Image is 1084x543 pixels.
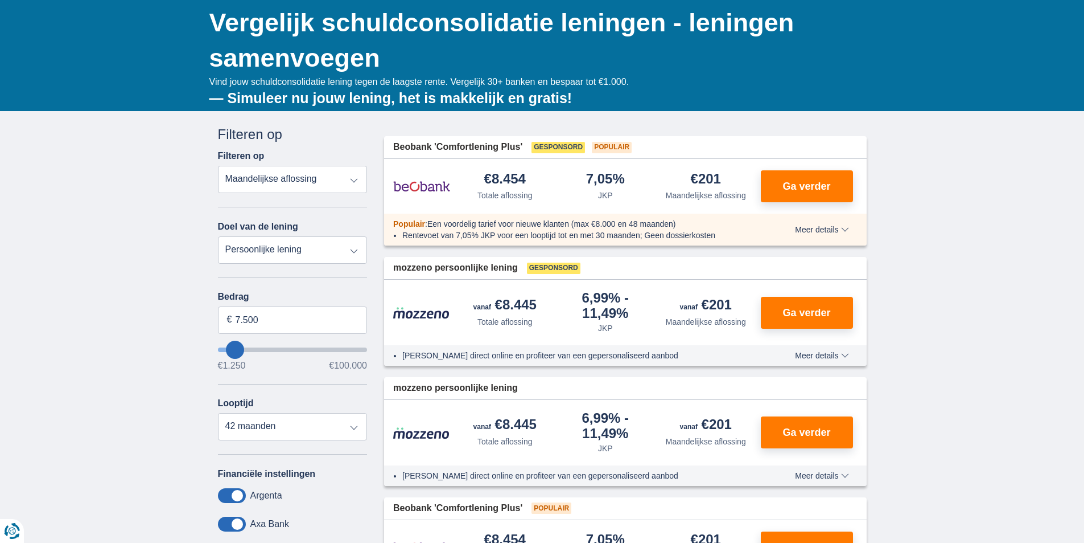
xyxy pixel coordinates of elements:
b: — Simuleer nu jouw lening, het is makkelijk en gratis! [209,90,572,106]
button: Ga verder [761,170,853,202]
span: €1.250 [218,361,246,370]
span: Ga verder [782,308,830,318]
label: Looptijd [218,398,254,409]
span: Meer details [795,226,848,234]
span: Populair [592,142,632,153]
div: JKP [598,443,613,454]
li: Rentevoet van 7,05% JKP voor een looptijd tot en met 30 maanden; Geen dossierkosten [402,230,753,241]
span: Een voordelig tarief voor nieuwe klanten (max €8.000 en 48 maanden) [427,219,676,228]
div: JKP [598,322,613,334]
div: Totale aflossing [477,190,533,201]
div: €8.454 [484,172,526,187]
span: Gesponsord [527,263,580,274]
label: Bedrag [218,292,368,302]
button: Meer details [786,351,857,360]
button: Meer details [786,225,857,234]
div: Maandelijkse aflossing [666,436,746,447]
span: €100.000 [329,361,367,370]
div: €201 [680,418,732,434]
div: €8.445 [473,418,537,434]
h1: Vergelijk schuldconsolidatie leningen - leningen samenvoegen [209,5,867,76]
div: 6,99% [560,291,652,320]
div: €201 [680,298,732,314]
label: Argenta [250,491,282,501]
div: Vind jouw schuldconsolidatie lening tegen de laagste rente. Vergelijk 30+ banken en bespaar tot €... [209,76,867,108]
button: Meer details [786,471,857,480]
img: product.pl.alt Beobank [393,172,450,201]
span: Populair [531,503,571,514]
div: €8.445 [473,298,537,314]
div: Maandelijkse aflossing [666,316,746,328]
div: Totale aflossing [477,436,533,447]
div: 7,05% [586,172,625,187]
div: 6,99% [560,411,652,440]
span: Meer details [795,352,848,360]
label: Axa Bank [250,519,289,529]
span: Ga verder [782,181,830,191]
input: wantToBorrow [218,348,368,352]
span: Beobank 'Comfortlening Plus' [393,502,522,515]
span: Populair [393,219,425,228]
div: Maandelijkse aflossing [666,190,746,201]
div: Totale aflossing [477,316,533,328]
img: product.pl.alt Mozzeno [393,307,450,319]
span: Meer details [795,472,848,480]
span: Ga verder [782,427,830,438]
div: : [384,218,762,230]
button: Ga verder [761,417,853,448]
span: € [227,313,232,326]
div: JKP [598,190,613,201]
img: product.pl.alt Mozzeno [393,427,450,439]
li: [PERSON_NAME] direct online en profiteer van een gepersonaliseerd aanbod [402,350,753,361]
li: [PERSON_NAME] direct online en profiteer van een gepersonaliseerd aanbod [402,470,753,481]
div: Filteren op [218,125,368,144]
label: Filteren op [218,151,265,161]
span: mozzeno persoonlijke lening [393,382,518,395]
label: Financiële instellingen [218,469,316,479]
span: Gesponsord [531,142,585,153]
span: Beobank 'Comfortlening Plus' [393,141,522,154]
div: €201 [691,172,721,187]
span: mozzeno persoonlijke lening [393,262,518,275]
button: Ga verder [761,297,853,329]
label: Doel van de lening [218,222,298,232]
